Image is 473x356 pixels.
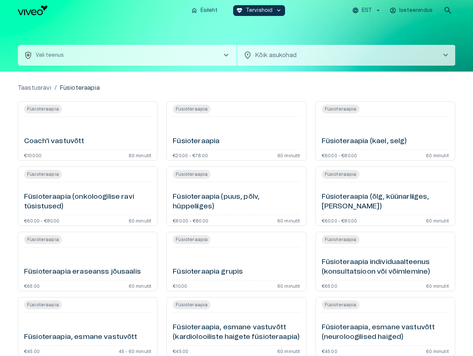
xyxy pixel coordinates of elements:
[173,323,300,342] h6: Füsioteraapia, esmane vastuvõtt (kardiolooiliste haigete füsioteraapia)
[24,300,62,309] span: Füsioteraapia
[60,83,100,92] p: Füsioteraapia
[173,283,187,288] p: €10.00
[173,153,208,157] p: €20.00 - €78.00
[201,7,218,14] p: Esileht
[426,349,449,353] p: 60 minutit
[426,153,449,157] p: 60 minutit
[166,167,306,226] a: Open service booking details
[443,6,452,15] span: search
[233,5,285,16] button: ecg_heartTervishoidkeyboard_arrow_down
[322,105,360,113] span: Füsioteraapia
[351,5,383,16] button: EST
[388,5,434,16] button: Iseteenindus
[24,105,62,113] span: Füsioteraapia
[173,218,208,222] p: €60.00 - €80.00
[24,170,62,179] span: Füsioteraapia
[426,218,449,222] p: 60 minutit
[24,51,33,60] span: health_and_safety
[173,136,219,146] h6: Füsioteraapia
[322,235,360,244] span: Füsioteraapia
[322,170,360,179] span: Füsioteraapia
[18,6,47,15] img: Viveo logo
[173,105,211,113] span: Füsioteraapia
[322,323,449,342] h6: Füsioteraapia, esmane vastuvõtt (neuroloogilised haiged)
[322,136,407,146] h6: Füsioteraapia (kael, selg)
[24,283,40,288] p: €65.00
[129,153,152,157] p: 60 minutit
[222,51,231,60] span: chevron_right
[275,7,282,14] span: keyboard_arrow_down
[24,192,151,212] h6: Füsioteraapia (onkoloogilise ravi tüsistused)
[277,283,300,288] p: 60 minutit
[119,349,152,353] p: 45 - 60 minutit
[18,101,158,161] a: Open service booking details
[255,51,429,60] p: Kõik asukohad
[322,257,449,277] h6: Füsioteraapia individuaalteenus (konsultatsioon või võimlemine)
[129,218,152,222] p: 60 minutit
[173,235,211,244] span: Füsioteraapia
[315,167,455,226] a: Open service booking details
[18,6,185,15] a: Navigate to homepage
[24,235,62,244] span: Füsioteraapia
[362,7,372,14] p: EST
[277,153,300,157] p: 90 minutit
[246,7,273,14] p: Tervishoid
[315,101,455,161] a: Open service booking details
[24,349,40,353] p: €45.00
[173,170,211,179] span: Füsioteraapia
[277,349,300,353] p: 60 minutit
[173,192,300,212] h6: Füsioteraapia (puus, põlv, hüppeliiges)
[315,232,455,291] a: Open service booking details
[18,232,158,291] a: Open service booking details
[188,5,221,16] button: homeEsileht
[24,136,85,146] h6: Coach'i vastuvõtt
[54,83,57,92] p: /
[277,218,300,222] p: 60 minutit
[399,7,433,14] p: Iseteenindus
[173,300,211,309] span: Füsioteraapia
[322,349,337,353] p: €45.00
[243,51,252,60] span: location_on
[322,192,449,212] h6: Füsioteraapia (õlg, küünarliiges, [PERSON_NAME])
[441,51,450,60] span: chevron_right
[322,153,357,157] p: €60.00 - €80.00
[166,232,306,291] a: Open service booking details
[24,332,138,342] h6: Füsioteraapia, esmane vastuvõtt
[322,300,360,309] span: Füsioteraapia
[173,349,188,353] p: €45.00
[426,283,449,288] p: 60 minutit
[415,322,473,343] iframe: Help widget launcher
[440,3,455,18] button: open search modal
[191,7,198,14] span: home
[173,267,243,277] h6: Füsioteraapia grupis
[24,267,141,277] h6: Füsioteraapia eraseanss jõusaalis
[18,83,52,92] a: Taastusravi
[18,45,236,66] button: health_and_safetyVali teenuschevron_right
[24,218,60,222] p: €60.00 - €80.00
[322,218,357,222] p: €60.00 - €80.00
[129,283,152,288] p: 60 minutit
[18,167,158,226] a: Open service booking details
[24,153,42,157] p: €100.00
[36,52,64,59] p: Vali teenus
[236,7,243,14] span: ecg_heart
[322,283,337,288] p: €65.00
